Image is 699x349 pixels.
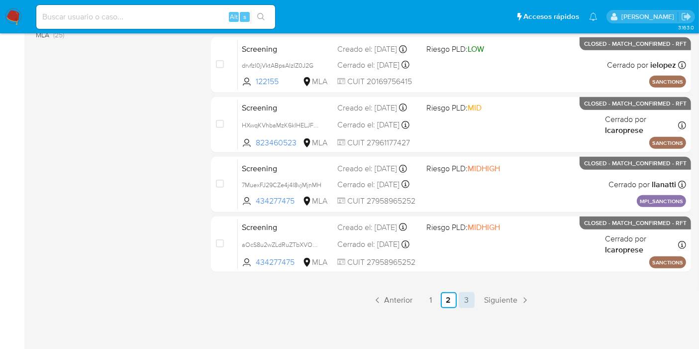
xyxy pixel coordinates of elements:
[251,10,271,24] button: search-icon
[589,12,598,21] a: Notificaciones
[523,11,579,22] span: Accesos rápidos
[678,23,694,31] span: 3.163.0
[243,12,246,21] span: s
[681,11,692,22] a: Salir
[621,12,678,21] p: ludmila.lanatti@mercadolibre.com
[36,10,275,23] input: Buscar usuario o caso...
[230,12,238,21] span: Alt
